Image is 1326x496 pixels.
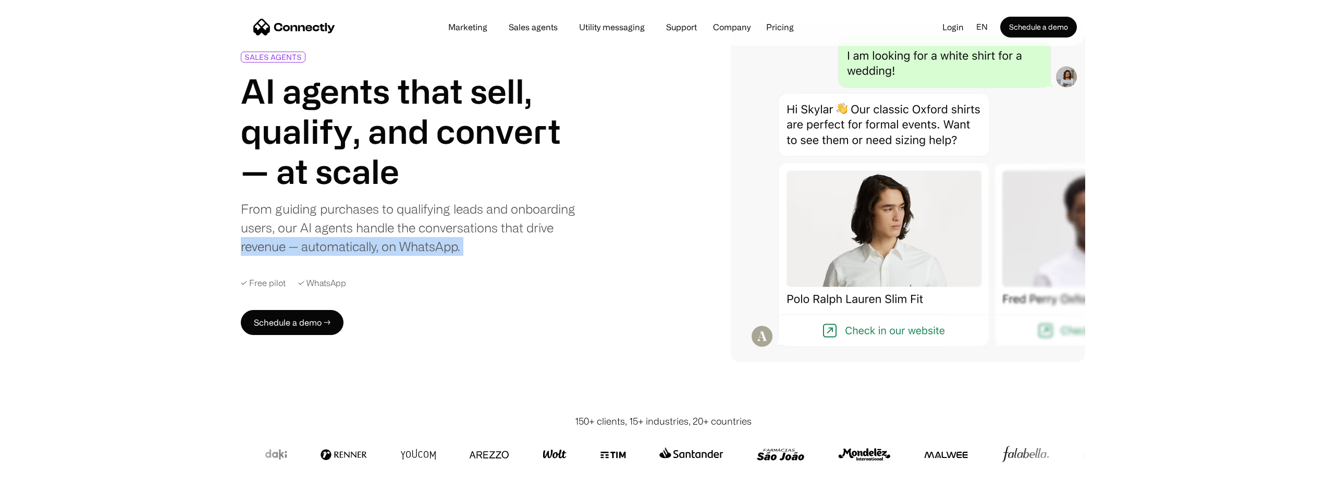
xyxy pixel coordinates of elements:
[253,19,335,35] a: home
[571,23,653,31] a: Utility messaging
[972,19,1000,35] div: en
[21,478,63,492] ul: Language list
[241,71,583,191] h1: AI agents that sell, qualify, and convert — at scale
[241,200,583,256] div: From guiding purchases to qualifying leads and onboarding users, our AI agents handle the convers...
[758,23,802,31] a: Pricing
[500,23,566,31] a: Sales agents
[710,20,754,34] div: Company
[658,23,705,31] a: Support
[241,277,286,289] div: ✓ Free pilot
[934,19,972,35] a: Login
[10,477,63,492] aside: Language selected: English
[244,53,302,61] div: SALES AGENTS
[1000,17,1077,38] a: Schedule a demo
[976,19,988,35] div: en
[241,310,343,335] a: Schedule a demo →
[575,414,752,428] div: 150+ clients, 15+ industries, 20+ countries
[298,277,346,289] div: ✓ WhatsApp
[440,23,496,31] a: Marketing
[713,20,751,34] div: Company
